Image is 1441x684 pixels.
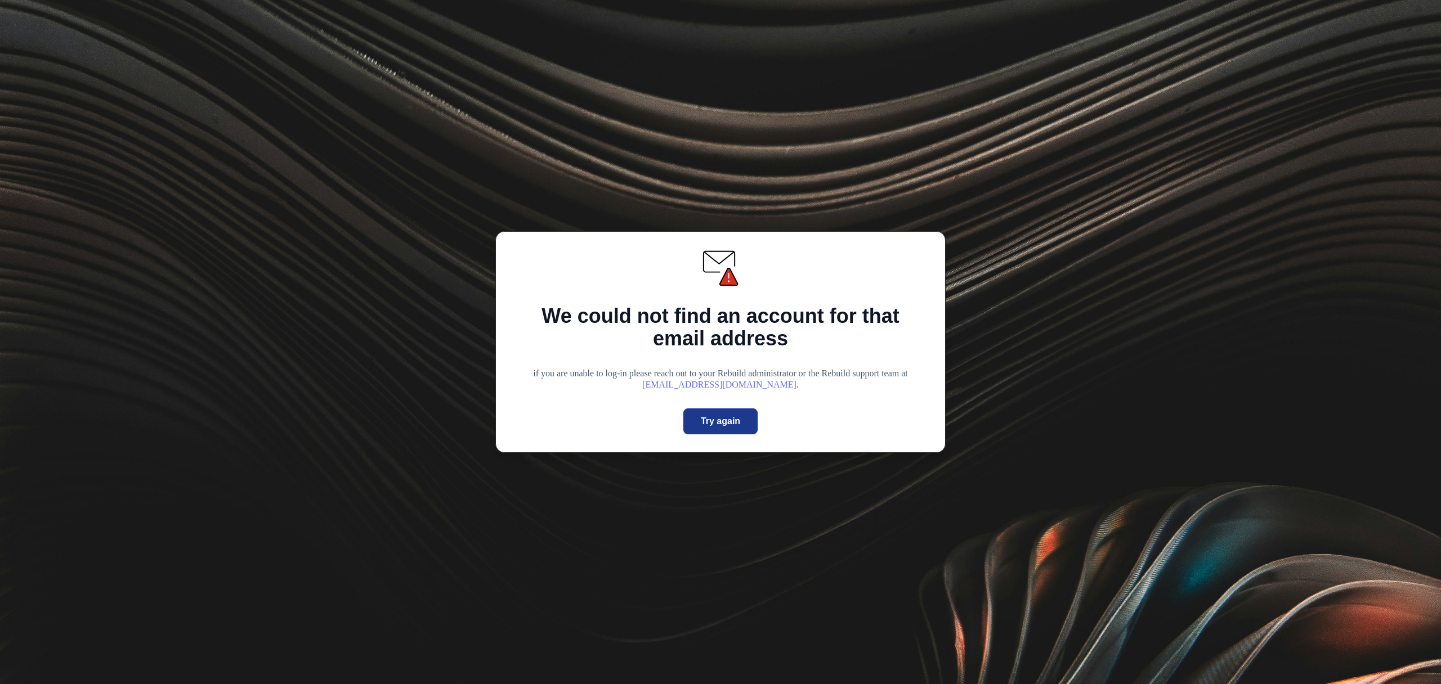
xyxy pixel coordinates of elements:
[533,368,908,390] p: if you are unable to log-in please reach out to your Rebuild administrator or the Rebuild support...
[514,305,927,350] h1: We could not find an account for that email address
[642,380,796,389] a: [EMAIL_ADDRESS][DOMAIN_NAME]
[683,408,758,434] button: Try again
[701,415,740,428] div: Try again
[702,250,740,287] img: no-user.svg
